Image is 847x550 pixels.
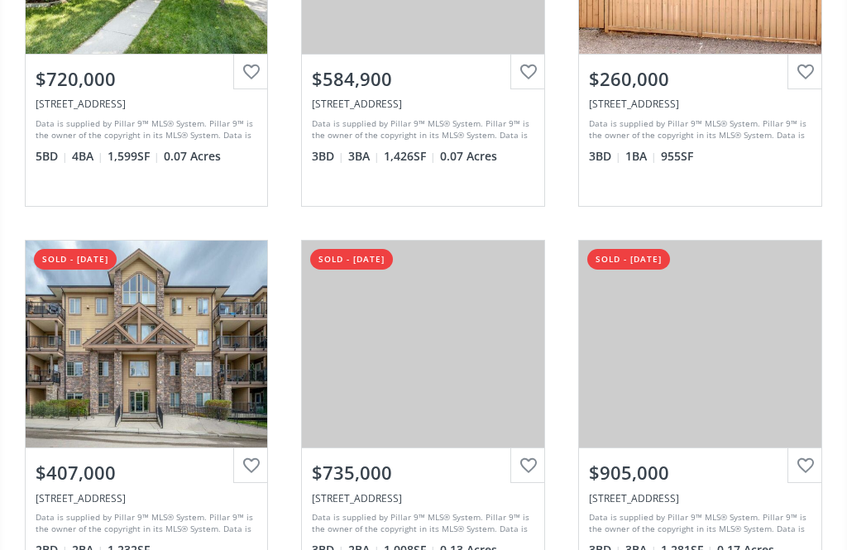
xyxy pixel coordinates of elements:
span: 1 BA [625,148,657,165]
div: $905,000 [589,460,811,485]
div: Data is supplied by Pillar 9™ MLS® System. Pillar 9™ is the owner of the copyright in its MLS® Sy... [36,117,254,142]
div: Data is supplied by Pillar 9™ MLS® System. Pillar 9™ is the owner of the copyright in its MLS® Sy... [36,511,254,536]
div: View Photos & Details [87,336,206,352]
div: 40 Gleneagle Place SW, Calgary, AB T3E6R5 [312,97,534,111]
div: 3128 - 49 Street SW, Calgary, AB T3E 3Y2 [312,491,534,505]
div: 3310 40 Street SW, Calgary, AB T3E 3K2 [36,97,258,111]
div: Data is supplied by Pillar 9™ MLS® System. Pillar 9™ is the owner of the copyright in its MLS® Sy... [312,511,530,536]
span: 0.07 Acres [440,148,497,165]
div: $260,000 [589,66,811,92]
div: $407,000 [36,460,258,485]
span: 1,599 SF [108,148,160,165]
div: 3809 45 Street SW #150, Calgary, AB T3E3H4 [589,97,811,111]
div: Data is supplied by Pillar 9™ MLS® System. Pillar 9™ is the owner of the copyright in its MLS® Sy... [312,117,530,142]
div: $720,000 [36,66,258,92]
span: 4 BA [72,148,103,165]
div: 2820 49 Street SW, Calgary, AB T3E 3Y2 [589,491,811,505]
span: 3 BD [312,148,344,165]
div: $584,900 [312,66,534,92]
span: 1,426 SF [384,148,436,165]
div: View Photos & Details [364,336,483,352]
span: 5 BD [36,148,68,165]
div: View Photos & Details [641,336,760,352]
span: 3 BD [589,148,621,165]
div: $735,000 [312,460,534,485]
div: Data is supplied by Pillar 9™ MLS® System. Pillar 9™ is the owner of the copyright in its MLS® Sy... [589,117,807,142]
span: 3 BA [348,148,380,165]
span: 0.07 Acres [164,148,221,165]
div: Data is supplied by Pillar 9™ MLS® System. Pillar 9™ is the owner of the copyright in its MLS® Sy... [589,511,807,536]
div: 3810 43 Street SW #412, Calgary, AB T3E 7T7 [36,491,258,505]
span: 955 SF [661,148,693,165]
